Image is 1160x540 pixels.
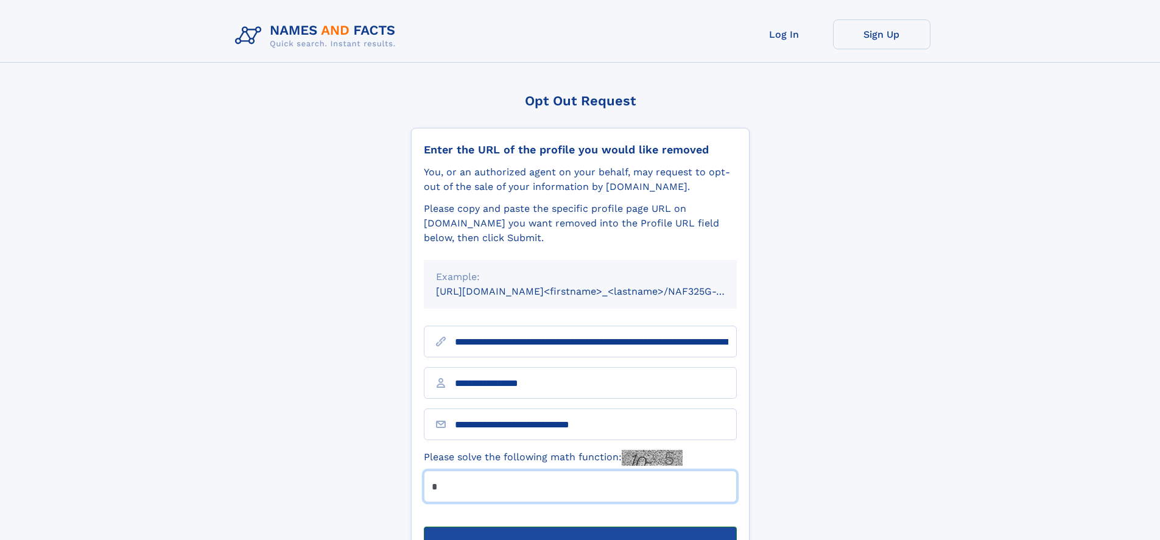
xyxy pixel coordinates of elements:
[424,450,683,466] label: Please solve the following math function:
[424,202,737,245] div: Please copy and paste the specific profile page URL on [DOMAIN_NAME] you want removed into the Pr...
[230,19,406,52] img: Logo Names and Facts
[736,19,833,49] a: Log In
[436,286,760,297] small: [URL][DOMAIN_NAME]<firstname>_<lastname>/NAF325G-xxxxxxxx
[411,93,750,108] div: Opt Out Request
[424,143,737,156] div: Enter the URL of the profile you would like removed
[424,165,737,194] div: You, or an authorized agent on your behalf, may request to opt-out of the sale of your informatio...
[436,270,725,284] div: Example:
[833,19,930,49] a: Sign Up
